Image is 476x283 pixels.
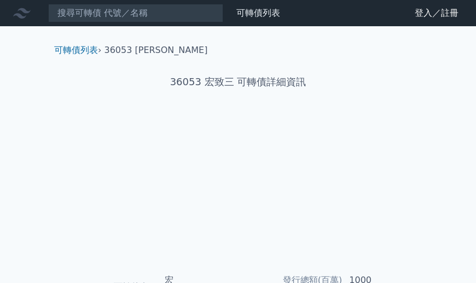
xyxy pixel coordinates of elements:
[54,44,101,57] li: ›
[236,8,280,18] a: 可轉債列表
[48,4,223,22] input: 搜尋可轉債 代號／名稱
[45,74,431,90] h1: 36053 宏致三 可轉債詳細資訊
[406,4,467,22] a: 登入／註冊
[54,45,98,55] a: 可轉債列表
[105,44,208,57] li: 36053 [PERSON_NAME]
